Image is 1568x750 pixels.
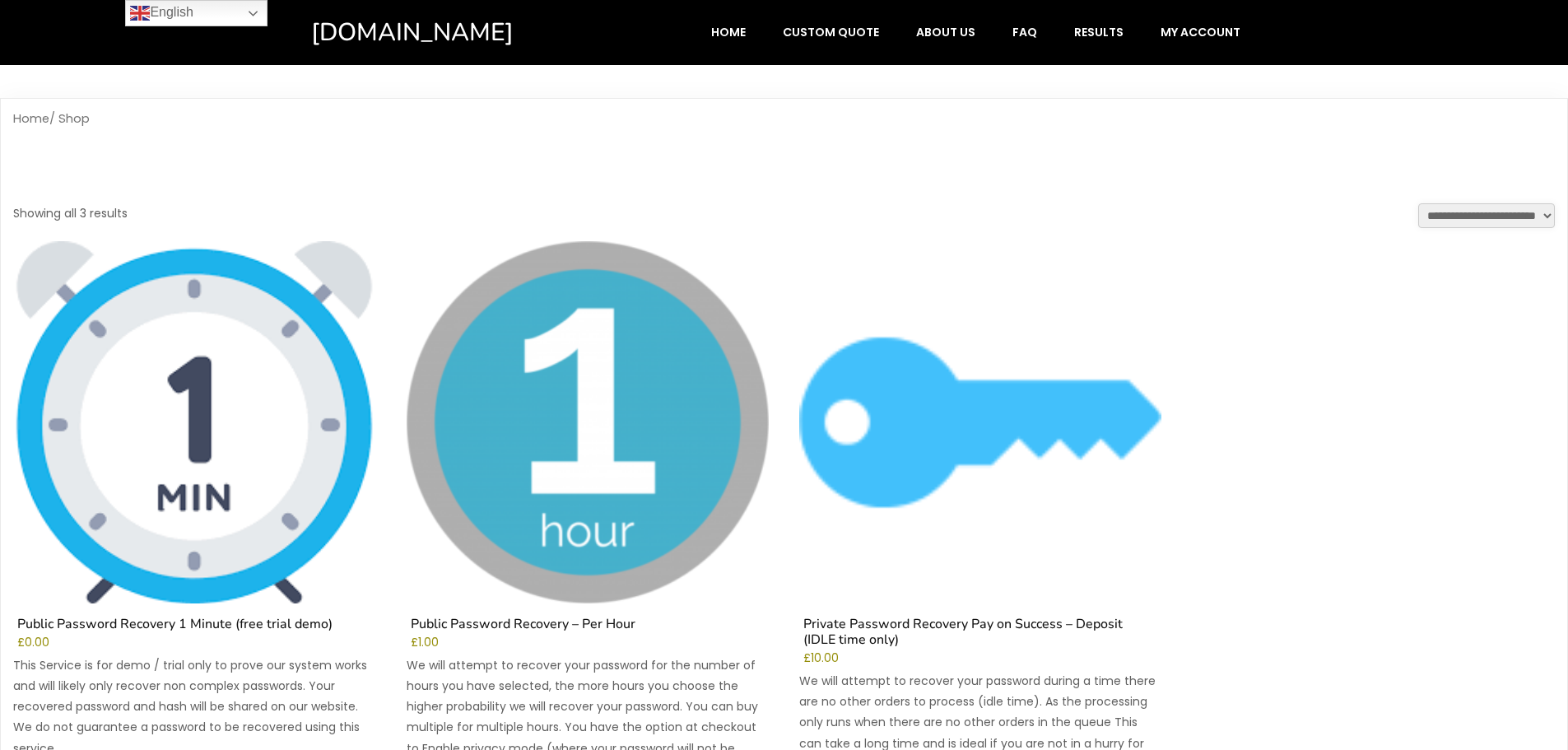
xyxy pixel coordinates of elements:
a: FAQ [995,16,1054,48]
a: [DOMAIN_NAME] [311,16,584,49]
a: About Us [899,16,993,48]
h1: Shop [13,139,1555,203]
a: Private Password Recovery Pay on Success – Deposit (IDLE time only) [799,241,1161,653]
bdi: 1.00 [411,635,439,650]
select: Shop order [1418,203,1555,228]
span: FAQ [1012,25,1037,40]
span: £ [17,635,25,650]
span: £ [411,635,418,650]
a: Home [694,16,763,48]
span: £ [803,650,811,666]
img: Public Password Recovery 1 Minute (free trial demo) [13,241,375,603]
bdi: 0.00 [17,635,49,650]
span: Custom Quote [783,25,879,40]
a: Home [13,110,49,127]
img: Public Password Recovery - Per Hour [407,241,769,603]
a: Custom Quote [765,16,896,48]
img: en [130,3,150,23]
a: Public Password Recovery 1 Minute (free trial demo) [13,241,375,636]
h2: Public Password Recovery 1 Minute (free trial demo) [13,617,375,636]
p: Showing all 3 results [13,203,128,224]
img: Private Password Recovery Pay on Success - Deposit (IDLE time only) [799,241,1161,603]
bdi: 10.00 [803,650,839,666]
a: Public Password Recovery – Per Hour [407,241,769,636]
span: About Us [916,25,975,40]
nav: Breadcrumb [13,111,1555,127]
h2: Private Password Recovery Pay on Success – Deposit (IDLE time only) [799,617,1161,652]
a: Results [1057,16,1141,48]
h2: Public Password Recovery – Per Hour [407,617,769,636]
span: Home [711,25,746,40]
a: My account [1143,16,1258,48]
span: Results [1074,25,1124,40]
span: My account [1161,25,1240,40]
